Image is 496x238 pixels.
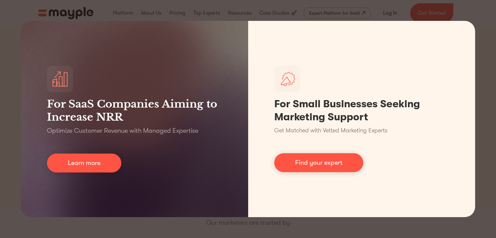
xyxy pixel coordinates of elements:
h3: For SaaS Companies Aiming to Increase NRR [47,97,222,124]
a: Learn more [47,154,121,172]
a: Find your expert [274,153,363,172]
h1: For Small Businesses Seeking Marketing Support [274,97,449,124]
p: Get Matched with Vetted Marketing Experts [274,126,387,135]
p: Optimize Customer Revenue with Managed Expertise [47,126,198,135]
